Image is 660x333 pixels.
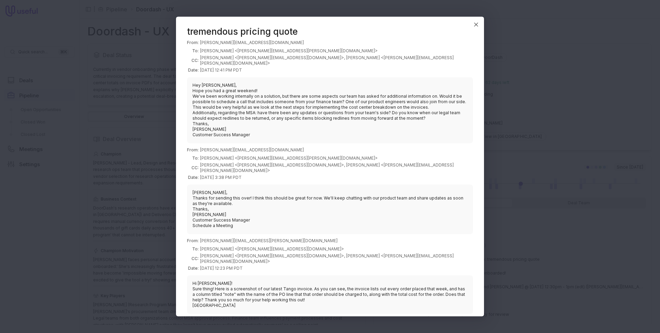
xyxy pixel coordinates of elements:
[187,47,200,55] th: To:
[187,66,200,74] th: Date:
[187,184,473,234] blockquote: [PERSON_NAME], Thanks for sending this over! I think this should be great for now. We'll keep cha...
[187,162,200,173] th: CC:
[187,245,200,253] th: To:
[187,77,473,143] blockquote: Hey [PERSON_NAME], Hope you had a great weekend! We've been working internally on a solution, but...
[187,154,200,162] th: To:
[200,245,473,253] td: [PERSON_NAME] <[PERSON_NAME][EMAIL_ADDRESS][DOMAIN_NAME]>
[187,253,200,264] th: CC:
[471,19,481,30] button: Close
[200,55,473,66] td: [PERSON_NAME] <[PERSON_NAME][EMAIL_ADDRESS][DOMAIN_NAME]>, [PERSON_NAME] <[PERSON_NAME][EMAIL_ADD...
[200,154,473,162] td: [PERSON_NAME] <[PERSON_NAME][EMAIL_ADDRESS][PERSON_NAME][DOMAIN_NAME]>
[200,253,473,264] td: [PERSON_NAME] <[PERSON_NAME][EMAIL_ADDRESS][DOMAIN_NAME]>, [PERSON_NAME] <[PERSON_NAME][EMAIL_ADD...
[200,266,243,271] time: [DATE] 12:23 PM PDT
[187,237,200,245] th: From:
[187,28,473,36] header: tremendous pricing quote
[200,67,242,73] time: [DATE] 12:41 PM PDT
[200,39,473,47] td: [PERSON_NAME][EMAIL_ADDRESS][DOMAIN_NAME]
[187,173,200,182] th: Date:
[200,175,242,180] time: [DATE] 3:38 PM PDT
[200,47,473,55] td: [PERSON_NAME] <[PERSON_NAME][EMAIL_ADDRESS][PERSON_NAME][DOMAIN_NAME]>
[187,275,473,314] blockquote: Hi [PERSON_NAME]! Sure thing! Here is a screenshot of our latest Tango invoice. As you can see, t...
[187,55,200,66] th: CC:
[200,237,473,245] td: [PERSON_NAME][EMAIL_ADDRESS][PERSON_NAME][DOMAIN_NAME]
[187,39,200,47] th: From:
[200,162,473,173] td: [PERSON_NAME] <[PERSON_NAME][EMAIL_ADDRESS][DOMAIN_NAME]>, [PERSON_NAME] <[PERSON_NAME][EMAIL_ADD...
[187,264,200,272] th: Date:
[187,146,200,154] th: From:
[200,146,473,154] td: [PERSON_NAME][EMAIL_ADDRESS][DOMAIN_NAME]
